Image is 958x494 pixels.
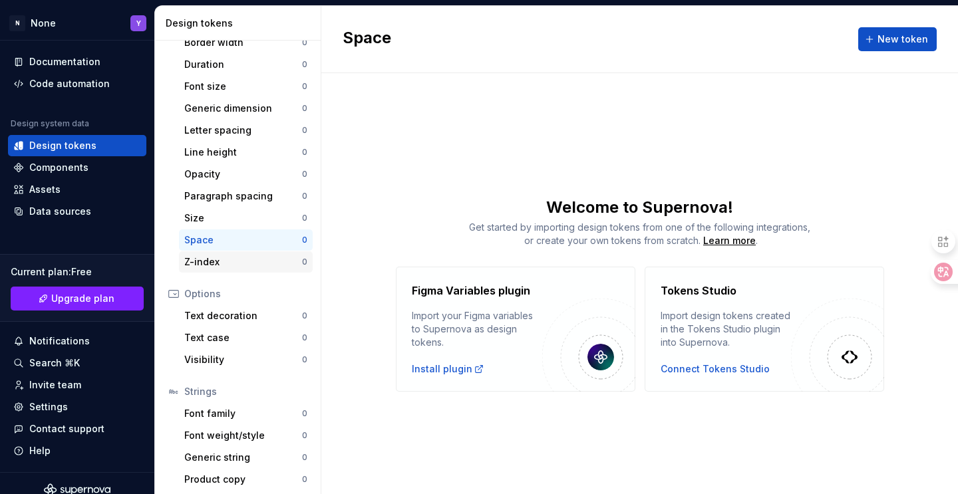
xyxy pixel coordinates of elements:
[9,15,25,31] div: N
[29,356,80,370] div: Search ⌘K
[29,183,61,196] div: Assets
[179,305,313,326] a: Text decoration0
[302,332,307,343] div: 0
[184,309,302,322] div: Text decoration
[184,168,302,181] div: Opacity
[302,191,307,201] div: 0
[8,179,146,200] a: Assets
[11,118,89,129] div: Design system data
[166,17,315,30] div: Design tokens
[184,451,302,464] div: Generic string
[184,429,302,442] div: Font weight/style
[11,265,144,279] div: Current plan : Free
[412,283,530,299] h4: Figma Variables plugin
[179,229,313,251] a: Space0
[661,309,791,349] div: Import design tokens created in the Tokens Studio plugin into Supernova.
[184,473,302,486] div: Product copy
[179,425,313,446] a: Font weight/style0
[302,430,307,441] div: 0
[302,81,307,92] div: 0
[184,58,302,71] div: Duration
[184,331,302,344] div: Text case
[8,418,146,439] button: Contact support
[8,135,146,156] a: Design tokens
[179,251,313,273] a: Z-index0
[29,400,68,414] div: Settings
[302,257,307,267] div: 0
[8,51,146,72] a: Documentation
[51,292,114,305] span: Upgrade plan
[179,349,313,370] a: Visibility0
[8,330,146,352] button: Notifications
[8,396,146,418] a: Settings
[878,33,928,46] span: New token
[184,124,302,137] div: Letter spacing
[8,201,146,222] a: Data sources
[302,408,307,419] div: 0
[703,234,756,247] a: Learn more
[179,142,313,163] a: Line height0
[184,102,302,115] div: Generic dimension
[302,169,307,180] div: 0
[184,146,302,159] div: Line height
[184,287,307,301] div: Options
[179,98,313,119] a: Generic dimension0
[8,352,146,374] button: Search ⌘K
[29,77,110,90] div: Code automation
[302,235,307,245] div: 0
[302,147,307,158] div: 0
[29,334,90,348] div: Notifications
[179,207,313,229] a: Size0
[302,354,307,365] div: 0
[179,76,313,97] a: Font size0
[321,197,958,218] div: Welcome to Supernova!
[412,309,542,349] div: Import your Figma variables to Supernova as design tokens.
[302,452,307,463] div: 0
[179,120,313,141] a: Letter spacing0
[11,287,144,310] a: Upgrade plan
[184,233,302,247] div: Space
[302,103,307,114] div: 0
[661,362,770,376] button: Connect Tokens Studio
[8,157,146,178] a: Components
[179,185,313,207] a: Paragraph spacing0
[184,385,307,398] div: Strings
[179,327,313,348] a: Text case0
[8,374,146,396] a: Invite team
[469,221,810,246] span: Get started by importing design tokens from one of the following integrations, or create your own...
[31,17,56,30] div: None
[184,407,302,420] div: Font family
[184,80,302,93] div: Font size
[302,213,307,223] div: 0
[29,378,81,392] div: Invite team
[29,422,104,435] div: Contact support
[302,310,307,321] div: 0
[343,27,391,51] h2: Space
[184,353,302,366] div: Visibility
[8,440,146,461] button: Help
[29,139,96,152] div: Design tokens
[184,255,302,269] div: Z-index
[29,444,51,457] div: Help
[3,9,152,37] button: NNoneY
[29,205,91,218] div: Data sources
[302,125,307,136] div: 0
[136,18,141,29] div: Y
[29,55,100,68] div: Documentation
[412,362,484,376] a: Install plugin
[661,283,736,299] h4: Tokens Studio
[179,32,313,53] a: Border width0
[302,474,307,485] div: 0
[179,447,313,468] a: Generic string0
[184,36,302,49] div: Border width
[29,161,88,174] div: Components
[302,59,307,70] div: 0
[179,54,313,75] a: Duration0
[184,189,302,203] div: Paragraph spacing
[858,27,937,51] button: New token
[302,37,307,48] div: 0
[179,403,313,424] a: Font family0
